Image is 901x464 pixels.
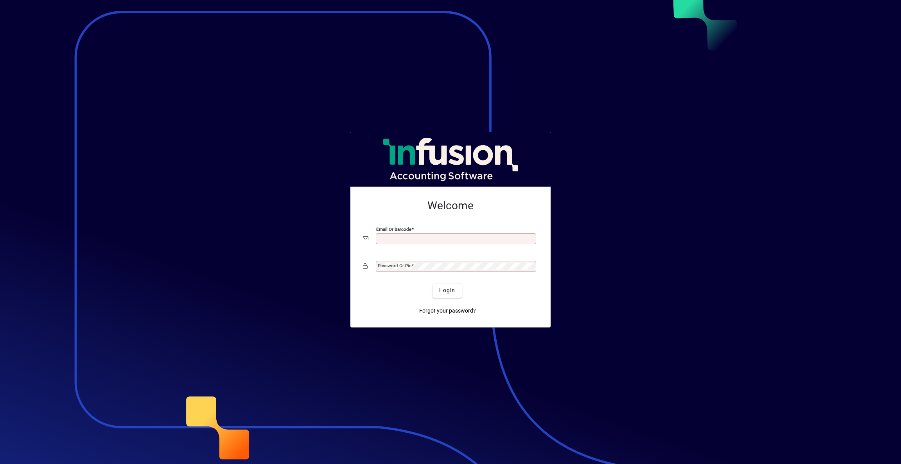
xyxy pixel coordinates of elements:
h2: Welcome [363,199,538,212]
button: Login [433,284,461,298]
a: Forgot your password? [416,304,479,318]
span: Login [439,286,455,295]
span: Forgot your password? [419,307,476,315]
mat-label: Email or Barcode [376,226,411,232]
mat-label: Password or Pin [378,263,411,268]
